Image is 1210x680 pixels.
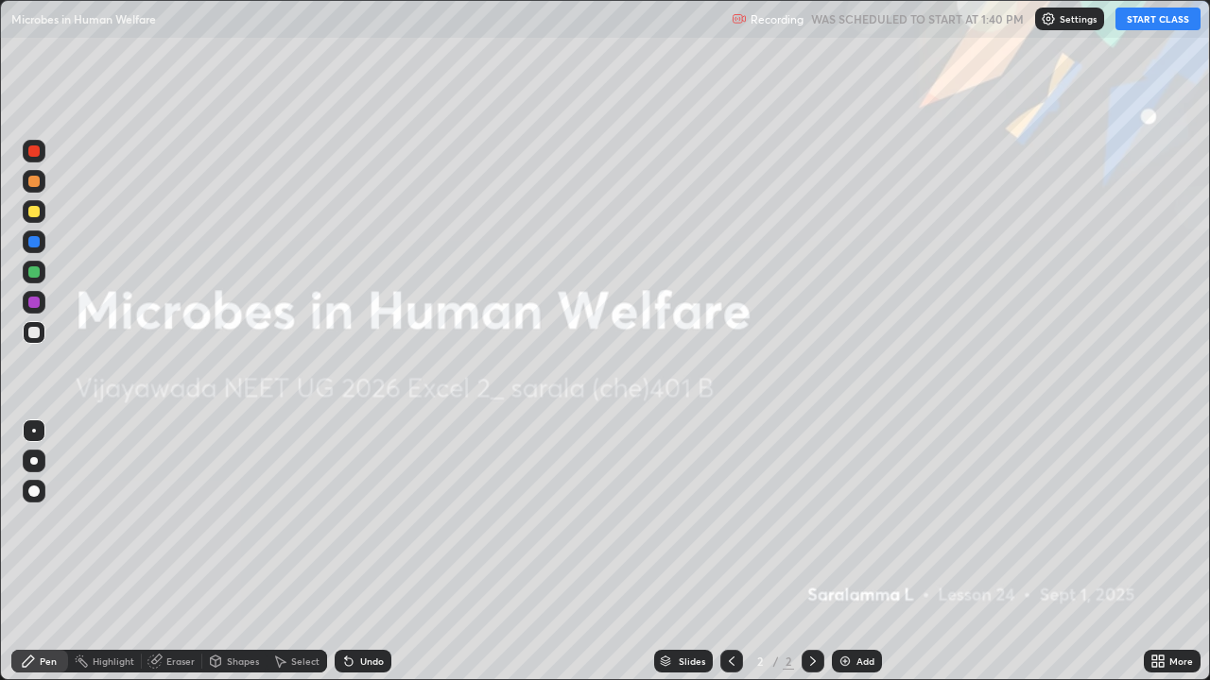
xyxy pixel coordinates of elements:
div: Pen [40,656,57,666]
button: START CLASS [1115,8,1201,30]
img: class-settings-icons [1041,11,1056,26]
p: Microbes in Human Welfare [11,11,156,26]
div: Select [291,656,320,666]
div: / [773,655,779,667]
img: add-slide-button [838,654,853,669]
div: 2 [751,655,769,667]
div: Add [856,656,874,666]
div: Highlight [93,656,134,666]
h5: WAS SCHEDULED TO START AT 1:40 PM [811,10,1024,27]
div: Shapes [227,656,259,666]
div: Slides [679,656,705,666]
div: 2 [783,653,794,670]
p: Settings [1060,14,1097,24]
img: recording.375f2c34.svg [732,11,747,26]
div: Undo [360,656,384,666]
div: More [1169,656,1193,666]
p: Recording [751,12,804,26]
div: Eraser [166,656,195,666]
